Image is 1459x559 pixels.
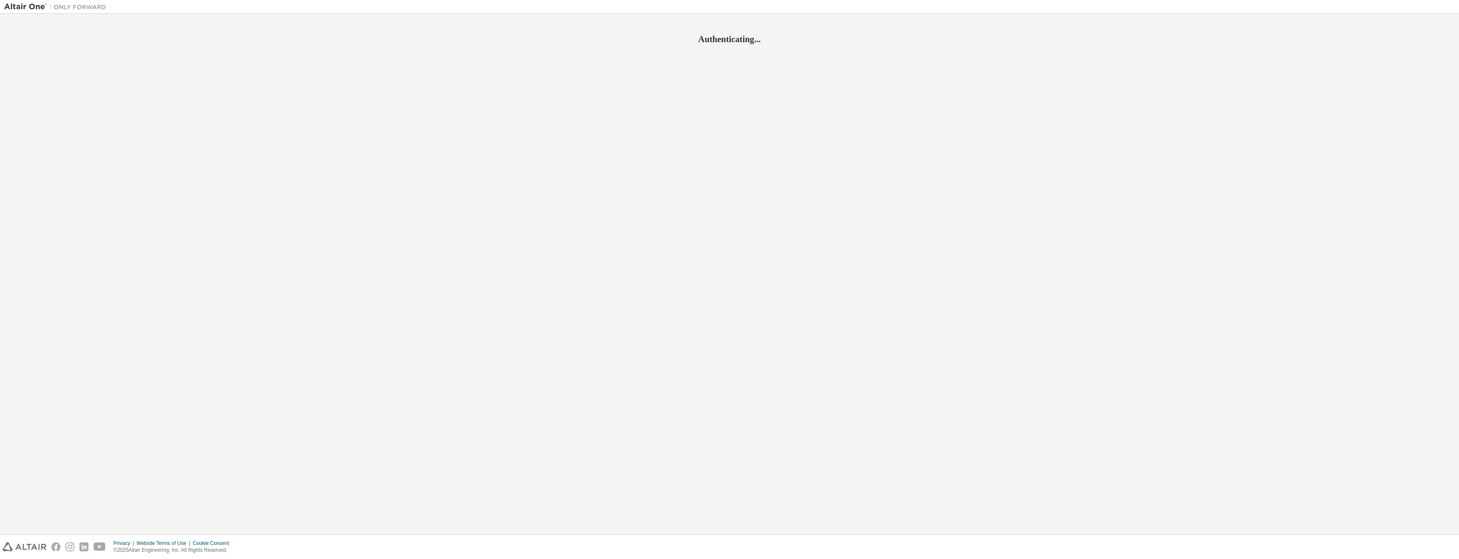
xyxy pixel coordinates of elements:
img: instagram.svg [65,542,74,551]
h2: Authenticating... [4,34,1455,45]
p: © 2025 Altair Engineering, Inc. All Rights Reserved. [114,547,234,554]
div: Cookie Consent [193,540,234,547]
img: altair_logo.svg [3,542,46,551]
div: Website Terms of Use [136,540,193,547]
div: Privacy [114,540,136,547]
img: Altair One [4,3,111,11]
img: linkedin.svg [79,542,88,551]
img: youtube.svg [94,542,106,551]
img: facebook.svg [51,542,60,551]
